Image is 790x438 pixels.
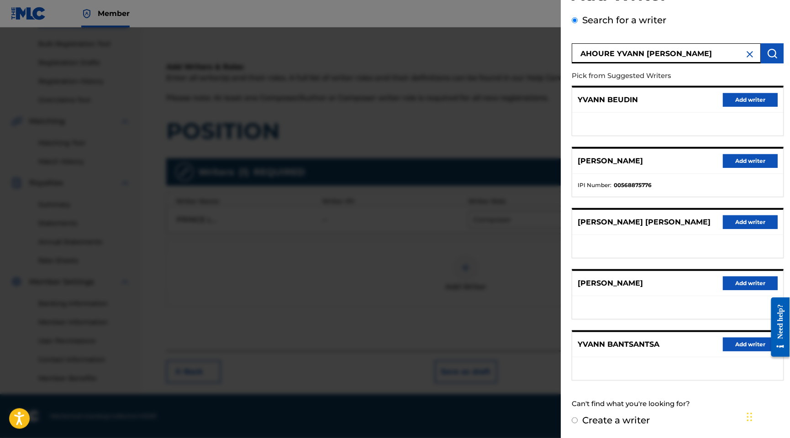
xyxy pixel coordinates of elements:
img: close [744,49,755,60]
img: Search Works [767,48,778,59]
button: Add writer [723,215,778,229]
span: IPI Number : [578,181,611,189]
p: YVANN BANTSANTSA [578,339,659,350]
div: Widget de chat [744,394,790,438]
button: Add writer [723,154,778,168]
button: Add writer [723,338,778,351]
iframe: Resource Center [764,290,790,365]
p: YVANN BEUDIN [578,94,638,105]
button: Add writer [723,276,778,290]
iframe: Chat Widget [744,394,790,438]
div: Glisser [747,403,753,431]
strong: 00568875776 [614,181,652,189]
img: Top Rightsholder [81,8,92,19]
img: MLC Logo [11,7,46,20]
p: [PERSON_NAME] [578,156,643,167]
p: [PERSON_NAME] [PERSON_NAME] [578,217,711,228]
p: Pick from Suggested Writers [572,66,732,86]
label: Create a writer [582,415,650,426]
div: Can't find what you're looking for? [572,394,784,414]
p: [PERSON_NAME] [578,278,643,289]
span: Member [98,8,130,19]
button: Add writer [723,93,778,107]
